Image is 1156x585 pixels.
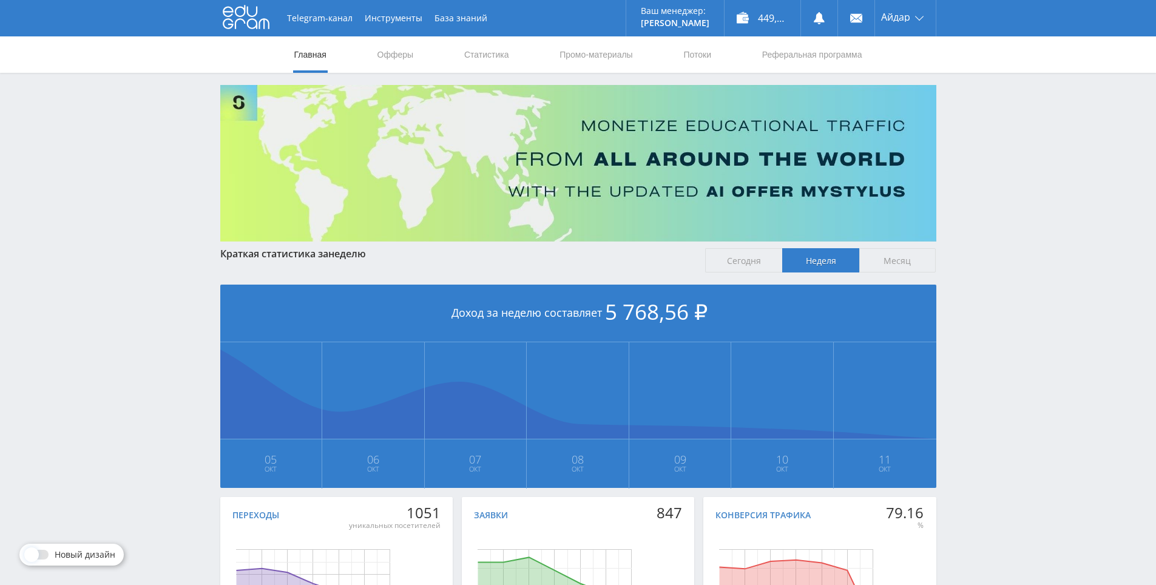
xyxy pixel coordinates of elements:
span: неделю [328,247,366,260]
div: 847 [657,504,682,521]
span: Окт [221,464,322,474]
span: 07 [425,455,526,464]
span: Сегодня [705,248,782,272]
span: Окт [630,464,731,474]
span: 08 [527,455,628,464]
span: Окт [425,464,526,474]
span: Месяц [859,248,936,272]
div: уникальных посетителей [349,521,441,530]
a: Потоки [682,36,712,73]
img: Banner [220,85,936,242]
p: Ваш менеджер: [641,6,709,16]
a: Реферальная программа [761,36,864,73]
span: 5 768,56 ₽ [605,297,708,326]
div: 79.16 [886,504,924,521]
span: Неделя [782,248,859,272]
span: 10 [732,455,833,464]
div: Краткая статистика за [220,248,694,259]
div: % [886,521,924,530]
div: Доход за неделю составляет [220,285,936,342]
div: 1051 [349,504,441,521]
span: 06 [323,455,424,464]
span: Окт [834,464,936,474]
span: Окт [323,464,424,474]
span: 05 [221,455,322,464]
span: 11 [834,455,936,464]
span: Окт [527,464,628,474]
a: Главная [293,36,328,73]
div: Заявки [474,510,508,520]
a: Промо-материалы [558,36,634,73]
a: Статистика [463,36,510,73]
a: Офферы [376,36,415,73]
span: Айдар [881,12,910,22]
div: Конверсия трафика [715,510,811,520]
span: 09 [630,455,731,464]
span: Окт [732,464,833,474]
div: Переходы [232,510,279,520]
span: Новый дизайн [55,550,115,560]
p: [PERSON_NAME] [641,18,709,28]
